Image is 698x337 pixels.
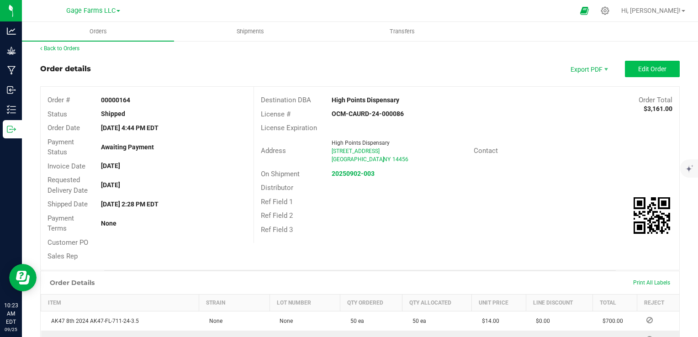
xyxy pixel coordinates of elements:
strong: None [101,220,116,227]
span: Customer PO [48,238,88,247]
span: [STREET_ADDRESS] [332,148,380,154]
th: Line Discount [526,294,592,311]
span: NY [383,156,391,163]
span: Sales Rep [48,252,78,260]
span: AK47 8th 2024 AK47-FL-711-24-3.5 [47,318,139,324]
span: Print All Labels [633,279,670,286]
span: On Shipment [261,170,300,178]
span: Distributor [261,184,293,192]
inline-svg: Inbound [7,85,16,95]
a: Transfers [326,22,478,41]
qrcode: 00000164 [634,197,670,234]
strong: $3,161.00 [644,105,672,112]
span: High Points Dispensary [332,140,390,146]
div: Manage settings [599,6,611,15]
span: Gage Farms LLC [66,7,116,15]
inline-svg: Grow [7,46,16,55]
span: 50 ea [346,318,364,324]
span: 50 ea [408,318,426,324]
span: Invoice Date [48,162,85,170]
strong: 00000164 [101,96,130,104]
div: Order details [40,63,91,74]
p: 09/25 [4,326,18,333]
span: Order # [48,96,70,104]
span: [GEOGRAPHIC_DATA] [332,156,384,163]
span: $0.00 [531,318,550,324]
inline-svg: Analytics [7,26,16,36]
span: Address [261,147,286,155]
th: Qty Ordered [340,294,402,311]
span: Payment Terms [48,214,74,233]
img: Scan me! [634,197,670,234]
span: , [382,156,383,163]
a: 20250902-003 [332,170,375,177]
span: Reject Inventory [643,317,656,323]
span: Hi, [PERSON_NAME]! [621,7,681,14]
span: License # [261,110,291,118]
p: 10:23 AM EDT [4,301,18,326]
span: Open Ecommerce Menu [574,2,595,20]
inline-svg: Manufacturing [7,66,16,75]
th: Lot Number [270,294,340,311]
li: Export PDF [561,61,616,77]
strong: [DATE] 2:28 PM EDT [101,200,159,208]
th: Qty Allocated [402,294,472,311]
th: Total [592,294,637,311]
span: Shipped Date [48,200,88,208]
strong: [DATE] [101,162,120,169]
span: $14.00 [477,318,499,324]
span: Transfers [377,27,427,36]
span: Ref Field 2 [261,211,293,220]
span: None [275,318,293,324]
th: Item [41,294,199,311]
iframe: Resource center [9,264,37,291]
a: Orders [22,22,174,41]
span: None [205,318,222,324]
strong: [DATE] [101,181,120,189]
strong: OCM-CAURD-24-000086 [332,110,404,117]
span: Status [48,110,67,118]
span: Order Total [639,96,672,104]
button: Edit Order [625,61,680,77]
span: Ref Field 1 [261,198,293,206]
strong: Shipped [101,110,125,117]
span: Ref Field 3 [261,226,293,234]
th: Reject [637,294,679,311]
span: Orders [77,27,119,36]
strong: High Points Dispensary [332,96,399,104]
span: Payment Status [48,138,74,157]
span: Contact [474,147,498,155]
th: Strain [199,294,270,311]
strong: Awaiting Payment [101,143,154,151]
a: Shipments [174,22,326,41]
span: Edit Order [638,65,666,73]
span: $700.00 [598,318,623,324]
strong: [DATE] 4:44 PM EDT [101,124,159,132]
span: Order Date [48,124,80,132]
span: Shipments [224,27,276,36]
h1: Order Details [50,279,95,286]
span: 14456 [392,156,408,163]
span: Destination DBA [261,96,311,104]
a: Back to Orders [40,45,79,52]
th: Unit Price [472,294,526,311]
inline-svg: Inventory [7,105,16,114]
inline-svg: Outbound [7,125,16,134]
span: License Expiration [261,124,317,132]
span: Requested Delivery Date [48,176,88,195]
